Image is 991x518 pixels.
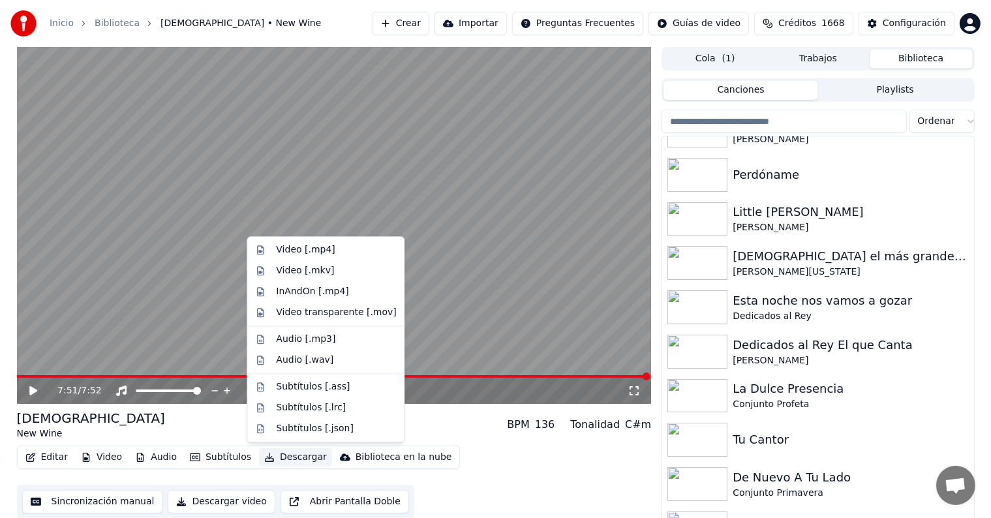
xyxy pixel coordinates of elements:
[733,468,968,487] div: De Nuevo A Tu Lado
[276,285,349,298] div: InAndOn [.mp4]
[733,431,968,449] div: Tu Cantor
[570,417,620,433] div: Tonalidad
[821,17,845,30] span: 1668
[733,354,968,367] div: [PERSON_NAME]
[372,12,429,35] button: Crear
[722,52,735,65] span: ( 1 )
[76,448,127,466] button: Video
[130,448,182,466] button: Audio
[22,490,163,513] button: Sincronización manual
[17,409,165,427] div: [DEMOGRAPHIC_DATA]
[276,333,335,346] div: Audio [.mp3]
[733,487,968,500] div: Conjunto Primavera
[733,133,968,146] div: [PERSON_NAME]
[81,384,101,397] span: 7:52
[276,264,334,277] div: Video [.mkv]
[733,398,968,411] div: Conjunto Profeta
[535,417,555,433] div: 136
[733,292,968,310] div: Esta noche nos vamos a gozar
[435,12,507,35] button: Importar
[870,50,973,69] button: Biblioteca
[185,448,256,466] button: Subtítulos
[50,17,321,30] nav: breadcrumb
[663,50,767,69] button: Cola
[648,12,749,35] button: Guías de video
[276,422,354,435] div: Subtítulos [.json]
[859,12,954,35] button: Configuración
[733,336,968,354] div: Dedicados al Rey El que Canta
[17,427,165,440] div: New Wine
[733,310,968,323] div: Dedicados al Rey
[512,12,643,35] button: Preguntas Frecuentes
[281,490,409,513] button: Abrir Pantalla Doble
[57,384,89,397] div: /
[733,266,968,279] div: [PERSON_NAME][US_STATE]
[259,448,332,466] button: Descargar
[10,10,37,37] img: youka
[767,50,870,69] button: Trabajos
[276,401,346,414] div: Subtítulos [.lrc]
[356,451,452,464] div: Biblioteca en la nube
[160,17,321,30] span: [DEMOGRAPHIC_DATA] • New Wine
[95,17,140,30] a: Biblioteca
[754,12,853,35] button: Créditos1668
[625,417,651,433] div: C#m
[818,81,973,100] button: Playlists
[168,490,275,513] button: Descargar video
[733,221,968,234] div: [PERSON_NAME]
[733,380,968,398] div: La Dulce Presencia
[936,466,975,505] div: Chat abierto
[918,115,955,128] span: Ordenar
[276,243,335,256] div: Video [.mp4]
[57,384,78,397] span: 7:51
[276,380,350,393] div: Subtítulos [.ass]
[733,166,968,184] div: Perdóname
[733,203,968,221] div: Little [PERSON_NAME]
[276,306,396,319] div: Video transparente [.mov]
[507,417,529,433] div: BPM
[276,354,333,367] div: Audio [.wav]
[883,17,946,30] div: Configuración
[733,247,968,266] div: [DEMOGRAPHIC_DATA] el más grande COVER
[778,17,816,30] span: Créditos
[50,17,74,30] a: Inicio
[663,81,818,100] button: Canciones
[20,448,73,466] button: Editar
